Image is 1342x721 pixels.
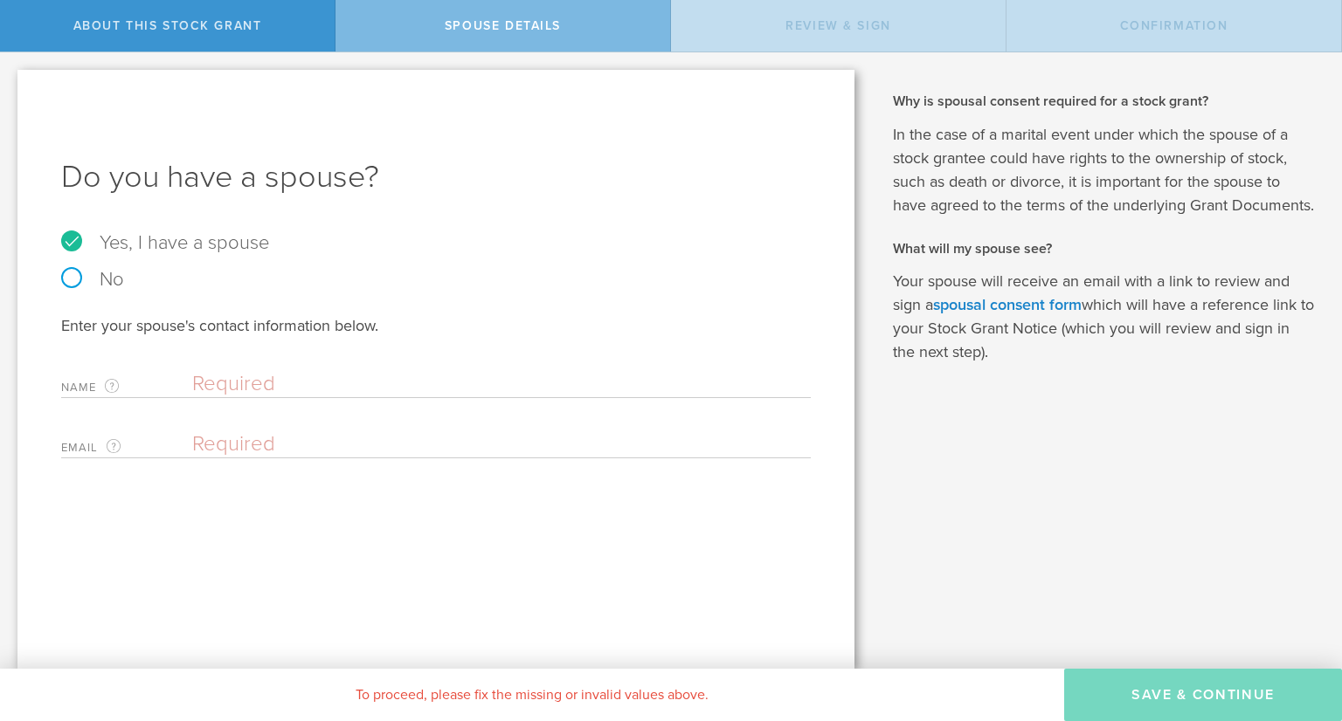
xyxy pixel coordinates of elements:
iframe: Chat Widget [1255,585,1342,669]
span: Spouse Details [445,18,561,33]
span: Review & Sign [785,18,891,33]
label: Name [61,377,192,397]
label: No [61,270,811,289]
input: Required [192,431,802,457]
span: Confirmation [1120,18,1228,33]
div: Enter your spouse's contact information below. [61,315,811,336]
h2: Why is spousal consent required for a stock grant? [893,92,1316,111]
span: About this stock grant [73,18,262,33]
p: Your spouse will receive an email with a link to review and sign a which will have a reference li... [893,270,1316,364]
h1: Do you have a spouse? [61,156,811,198]
label: Email [61,437,192,457]
input: Required [192,371,802,397]
a: spousal consent form [933,295,1082,314]
h2: What will my spouse see? [893,239,1316,258]
label: Yes, I have a spouse [61,233,811,252]
button: Save & Continue [1064,669,1342,721]
p: In the case of a marital event under which the spouse of a stock grantee could have rights to the... [893,123,1316,217]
